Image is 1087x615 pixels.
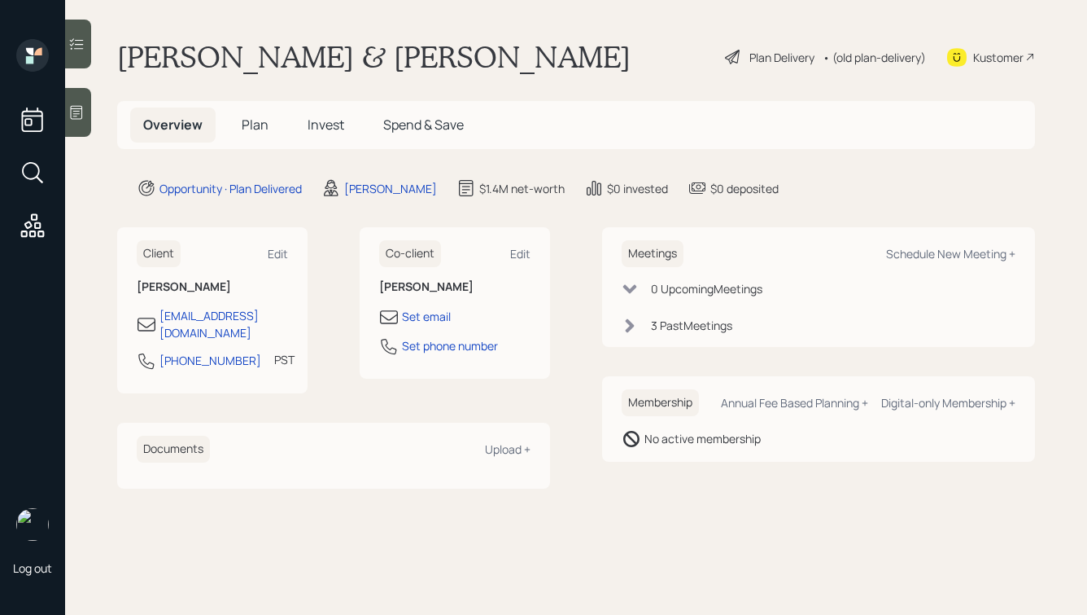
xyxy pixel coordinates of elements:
h6: Co-client [379,240,441,267]
div: 3 Past Meeting s [651,317,732,334]
div: Kustomer [973,49,1024,66]
div: Edit [268,246,288,261]
div: [EMAIL_ADDRESS][DOMAIN_NAME] [159,307,288,341]
div: 0 Upcoming Meeting s [651,280,762,297]
div: $0 deposited [710,180,779,197]
div: Upload + [485,441,530,457]
div: [PHONE_NUMBER] [159,352,261,369]
div: Edit [510,246,530,261]
h6: [PERSON_NAME] [137,280,288,294]
div: Set phone number [402,337,498,354]
div: Annual Fee Based Planning + [721,395,868,411]
div: PST [274,351,295,368]
h6: [PERSON_NAME] [379,280,530,294]
h6: Documents [137,436,210,463]
div: No active membership [644,430,761,447]
span: Overview [143,116,203,134]
div: Schedule New Meeting + [886,246,1015,261]
div: Log out [13,560,52,576]
span: Spend & Save [383,116,464,134]
div: Set email [402,308,451,325]
h6: Client [137,240,181,267]
span: Plan [242,116,268,134]
div: $0 invested [607,180,668,197]
h6: Meetings [622,240,683,267]
div: [PERSON_NAME] [344,180,437,197]
span: Invest [308,116,344,134]
h6: Membership [622,389,699,416]
img: hunter_neumayer.jpg [16,508,49,541]
div: $1.4M net-worth [479,180,565,197]
div: • (old plan-delivery) [823,49,926,66]
h1: [PERSON_NAME] & [PERSON_NAME] [117,39,631,75]
div: Plan Delivery [749,49,814,66]
div: Digital-only Membership + [881,395,1015,411]
div: Opportunity · Plan Delivered [159,180,302,197]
